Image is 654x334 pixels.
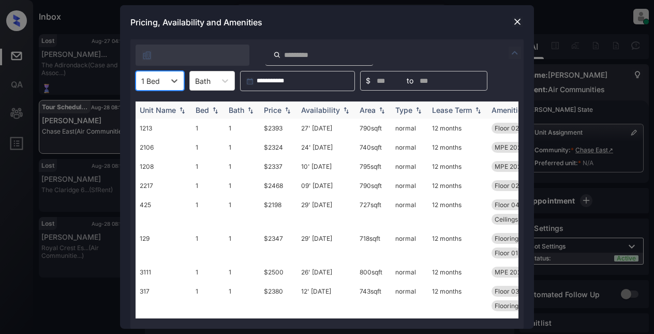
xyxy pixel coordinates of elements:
[495,182,519,190] span: Floor 02
[391,229,428,263] td: normal
[225,119,260,138] td: 1
[428,138,487,157] td: 12 months
[391,157,428,176] td: normal
[492,106,526,114] div: Amenities
[136,282,191,315] td: 317
[512,17,523,27] img: close
[225,157,260,176] td: 1
[360,106,376,114] div: Area
[473,107,483,114] img: sorting
[225,282,260,315] td: 1
[191,263,225,282] td: 1
[355,282,391,315] td: 743 sqft
[225,229,260,263] td: 1
[225,195,260,229] td: 1
[391,176,428,195] td: normal
[225,263,260,282] td: 1
[355,138,391,157] td: 740 sqft
[264,106,281,114] div: Price
[495,124,519,132] span: Floor 02
[355,119,391,138] td: 790 sqft
[391,263,428,282] td: normal
[225,138,260,157] td: 1
[210,107,220,114] img: sorting
[413,107,424,114] img: sorting
[136,176,191,195] td: 2217
[391,282,428,315] td: normal
[136,195,191,229] td: 425
[191,229,225,263] td: 1
[136,138,191,157] td: 2106
[260,263,297,282] td: $2500
[391,119,428,138] td: normal
[432,106,472,114] div: Lease Term
[428,263,487,282] td: 12 months
[136,119,191,138] td: 1213
[191,119,225,138] td: 1
[495,235,545,242] span: Flooring Wood 1...
[495,287,519,295] span: Floor 03
[191,138,225,157] td: 1
[355,176,391,195] td: 790 sqft
[301,106,340,114] div: Availability
[297,157,355,176] td: 10' [DATE]
[260,229,297,263] td: $2347
[273,50,281,60] img: icon-zuma
[297,263,355,282] td: 26' [DATE]
[495,143,553,151] span: MPE 2025 SmartR...
[428,195,487,229] td: 12 months
[177,107,187,114] img: sorting
[260,282,297,315] td: $2380
[428,282,487,315] td: 12 months
[495,249,518,257] span: Floor 01
[225,176,260,195] td: 1
[428,176,487,195] td: 12 months
[297,195,355,229] td: 29' [DATE]
[191,176,225,195] td: 1
[355,229,391,263] td: 718 sqft
[260,157,297,176] td: $2337
[136,157,191,176] td: 1208
[495,201,519,209] span: Floor 04
[391,138,428,157] td: normal
[495,163,553,170] span: MPE 2025 SmartR...
[407,75,413,86] span: to
[391,195,428,229] td: normal
[297,229,355,263] td: 29' [DATE]
[377,107,387,114] img: sorting
[495,215,533,223] span: Ceilings High
[260,138,297,157] td: $2324
[191,195,225,229] td: 1
[428,157,487,176] td: 12 months
[297,176,355,195] td: 09' [DATE]
[428,119,487,138] td: 12 months
[297,138,355,157] td: 24' [DATE]
[428,229,487,263] td: 12 months
[366,75,370,86] span: $
[355,195,391,229] td: 727 sqft
[297,282,355,315] td: 12' [DATE]
[395,106,412,114] div: Type
[142,50,152,61] img: icon-zuma
[136,229,191,263] td: 129
[495,302,546,310] span: Flooring Wood 2...
[245,107,256,114] img: sorting
[297,119,355,138] td: 27' [DATE]
[341,107,351,114] img: sorting
[509,47,521,59] img: icon-zuma
[140,106,176,114] div: Unit Name
[355,263,391,282] td: 800 sqft
[260,195,297,229] td: $2198
[191,282,225,315] td: 1
[120,5,534,39] div: Pricing, Availability and Amenities
[136,263,191,282] td: 3111
[260,119,297,138] td: $2393
[283,107,293,114] img: sorting
[191,157,225,176] td: 1
[355,157,391,176] td: 795 sqft
[196,106,209,114] div: Bed
[229,106,244,114] div: Bath
[260,176,297,195] td: $2468
[495,268,553,276] span: MPE 2025 SmartR...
